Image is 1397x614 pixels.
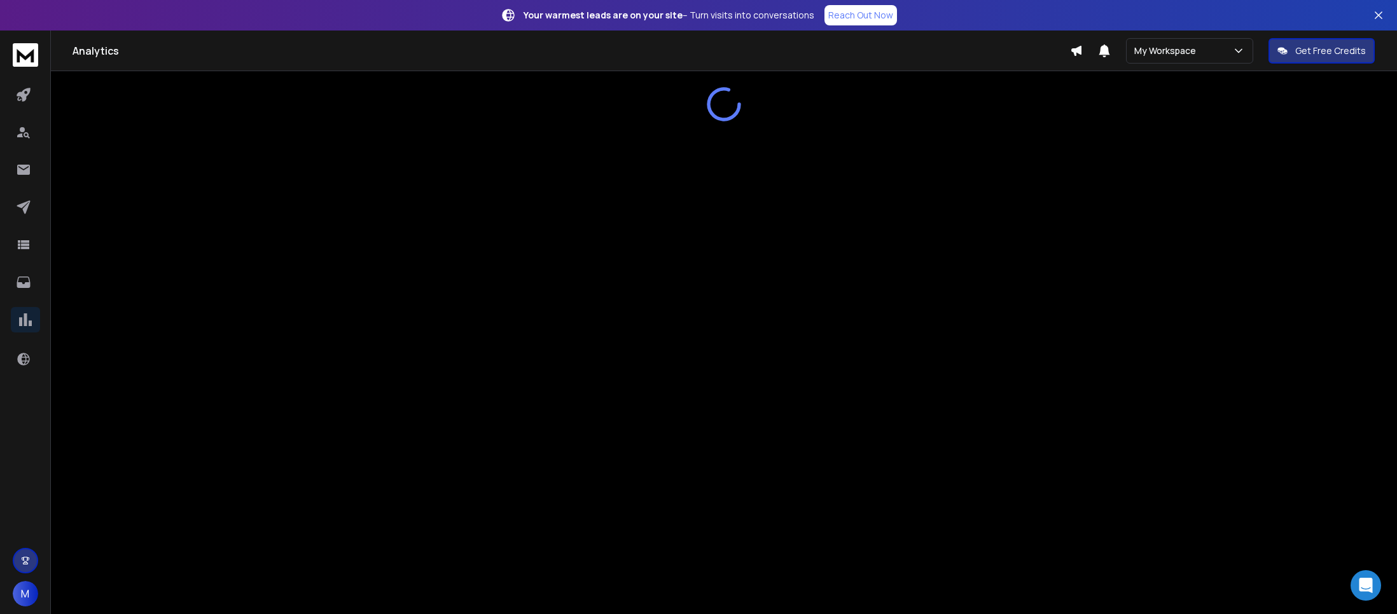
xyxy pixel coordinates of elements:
[13,581,38,606] button: M
[1134,44,1201,57] p: My Workspace
[524,9,683,21] strong: Your warmest leads are on your site
[1268,38,1375,64] button: Get Free Credits
[524,9,814,22] p: – Turn visits into conversations
[73,43,1070,58] h1: Analytics
[13,43,38,67] img: logo
[1351,570,1381,601] div: Open Intercom Messenger
[828,9,893,22] p: Reach Out Now
[1295,44,1366,57] p: Get Free Credits
[824,5,897,25] a: Reach Out Now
